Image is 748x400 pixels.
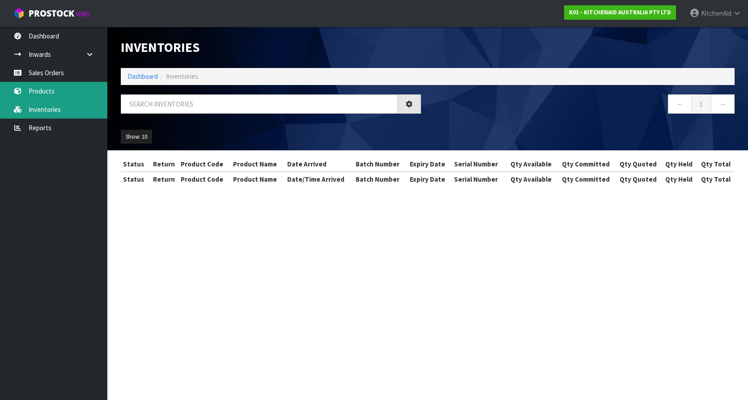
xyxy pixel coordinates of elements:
[697,157,735,171] th: Qty Total
[13,8,25,19] img: cube-alt.png
[285,172,354,186] th: Date/Time Arrived
[76,10,90,18] small: WMS
[121,130,152,144] button: Show: 10
[661,157,697,171] th: Qty Held
[668,94,692,114] a: ←
[121,157,149,171] th: Status
[285,157,354,171] th: Date Arrived
[661,172,697,186] th: Qty Held
[178,157,231,171] th: Product Code
[29,8,74,19] span: ProStock
[408,172,452,186] th: Expiry Date
[434,94,735,116] nav: Page navigation
[178,172,231,186] th: Product Code
[569,9,671,16] strong: K01 - KITCHENAID AUSTRALIA PTY LTD
[452,172,506,186] th: Serial Number
[166,72,198,81] span: Inventories
[697,172,735,186] th: Qty Total
[557,157,615,171] th: Qty Committed
[231,172,285,186] th: Product Name
[506,157,557,171] th: Qty Available
[408,157,452,171] th: Expiry Date
[506,172,557,186] th: Qty Available
[353,172,407,186] th: Batch Number
[149,172,179,186] th: Return
[691,94,711,114] a: 1
[452,157,506,171] th: Serial Number
[127,72,158,81] a: Dashboard
[701,9,731,17] span: KitchenAid
[231,157,285,171] th: Product Name
[615,157,661,171] th: Qty Quoted
[711,94,735,114] a: →
[121,40,421,55] h1: Inventories
[121,172,149,186] th: Status
[353,157,407,171] th: Batch Number
[557,172,615,186] th: Qty Committed
[615,172,661,186] th: Qty Quoted
[149,157,179,171] th: Return
[121,94,398,114] input: Search inventories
